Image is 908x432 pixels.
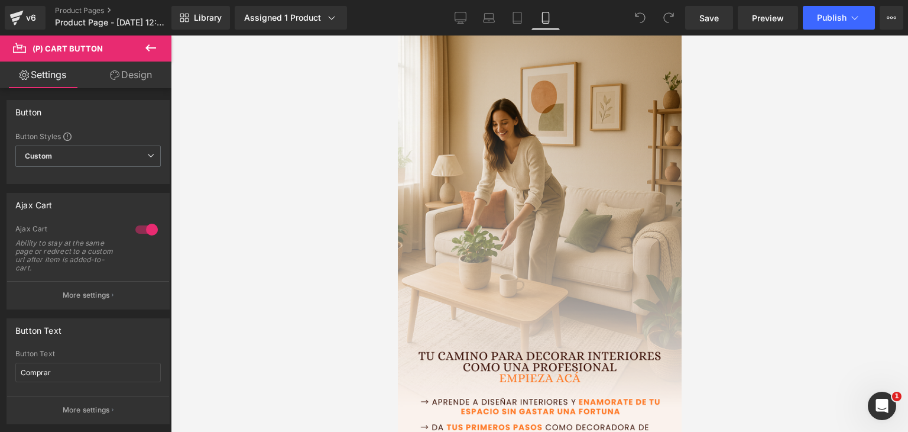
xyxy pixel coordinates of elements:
[88,62,174,88] a: Design
[25,151,52,162] b: Custom
[892,392,901,401] span: 1
[699,12,719,24] span: Save
[7,396,169,424] button: More settings
[803,6,875,30] button: Publish
[446,6,475,30] a: Desktop
[171,6,230,30] a: New Library
[657,6,680,30] button: Redo
[628,6,652,30] button: Undo
[63,405,110,415] p: More settings
[15,350,161,358] div: Button Text
[55,6,191,15] a: Product Pages
[880,6,903,30] button: More
[24,10,38,25] div: v6
[5,6,46,30] a: v6
[817,13,847,22] span: Publish
[7,281,169,309] button: More settings
[15,194,53,210] div: Ajax Cart
[33,44,103,53] span: (P) Cart Button
[531,6,560,30] a: Mobile
[55,18,168,27] span: Product Page - [DATE] 12:33:29
[15,319,61,336] div: Button Text
[503,6,531,30] a: Tablet
[15,101,41,117] div: Button
[752,12,784,24] span: Preview
[63,290,110,301] p: More settings
[868,392,896,420] iframe: Intercom live chat
[194,12,222,23] span: Library
[15,224,124,237] div: Ajax Cart
[244,12,338,24] div: Assigned 1 Product
[15,131,161,141] div: Button Styles
[15,239,122,272] div: Ability to stay at the same page or redirect to a custom url after item is added-to-cart.
[475,6,503,30] a: Laptop
[738,6,798,30] a: Preview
